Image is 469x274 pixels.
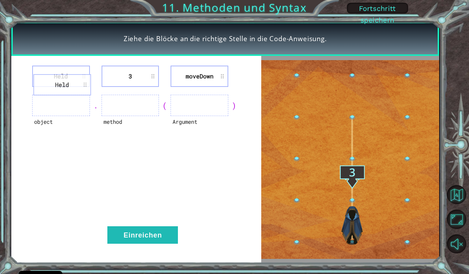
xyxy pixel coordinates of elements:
[447,234,466,253] button: Stummschaltung aufheben
[171,116,228,137] div: Argument
[102,66,159,87] li: 3
[32,116,90,137] div: object
[32,66,90,87] li: Held
[448,182,469,207] a: Zurück zur Karte
[107,226,178,244] button: Einreichen
[359,4,396,24] span: Fortschritt speichern
[228,100,240,111] div: )
[124,34,327,43] span: Ziehe die Blöcke an die richtige Stelle in die Code-Anweisung.
[159,100,171,111] div: (
[447,210,466,229] button: Browser maximieren
[261,60,439,259] img: Interactive Art
[90,100,102,111] div: .
[447,185,466,204] button: Zurück zur Karte
[171,66,228,87] li: moveDown
[347,3,408,14] button: Fortschritt speichern
[102,116,159,137] div: method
